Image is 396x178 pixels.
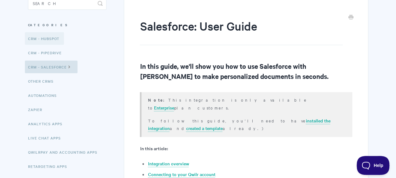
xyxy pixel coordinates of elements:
[25,61,77,73] a: CRM - Salesforce
[28,117,67,130] a: Analytics Apps
[148,160,189,167] a: Integration overview
[186,125,222,132] a: created a template
[140,18,342,45] h1: Salesforce: User Guide
[148,117,344,132] p: To follow this guide, you'll need to have and already.)
[140,145,168,151] b: In this article:
[148,97,168,103] strong: Note:
[28,132,66,144] a: Live Chat Apps
[148,117,330,132] a: installed the integration
[148,171,215,178] a: Connecting to your Qwilr account
[28,146,102,158] a: QwilrPay and Accounting Apps
[28,89,61,102] a: Automations
[140,61,352,81] h2: In this guide, we'll show you how to use Salesforce with [PERSON_NAME] to make personalized docum...
[357,156,390,175] iframe: Toggle Customer Support
[28,75,58,87] a: Other CRMs
[28,19,106,31] h3: Categories
[148,96,344,111] p: This integration is only available to plan customers.
[25,32,64,45] a: CRM - HubSpot
[154,104,174,111] a: Enterprise
[28,103,47,116] a: Zapier
[28,46,66,59] a: CRM - Pipedrive
[348,14,353,21] a: Print this Article
[28,160,72,173] a: Retargeting Apps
